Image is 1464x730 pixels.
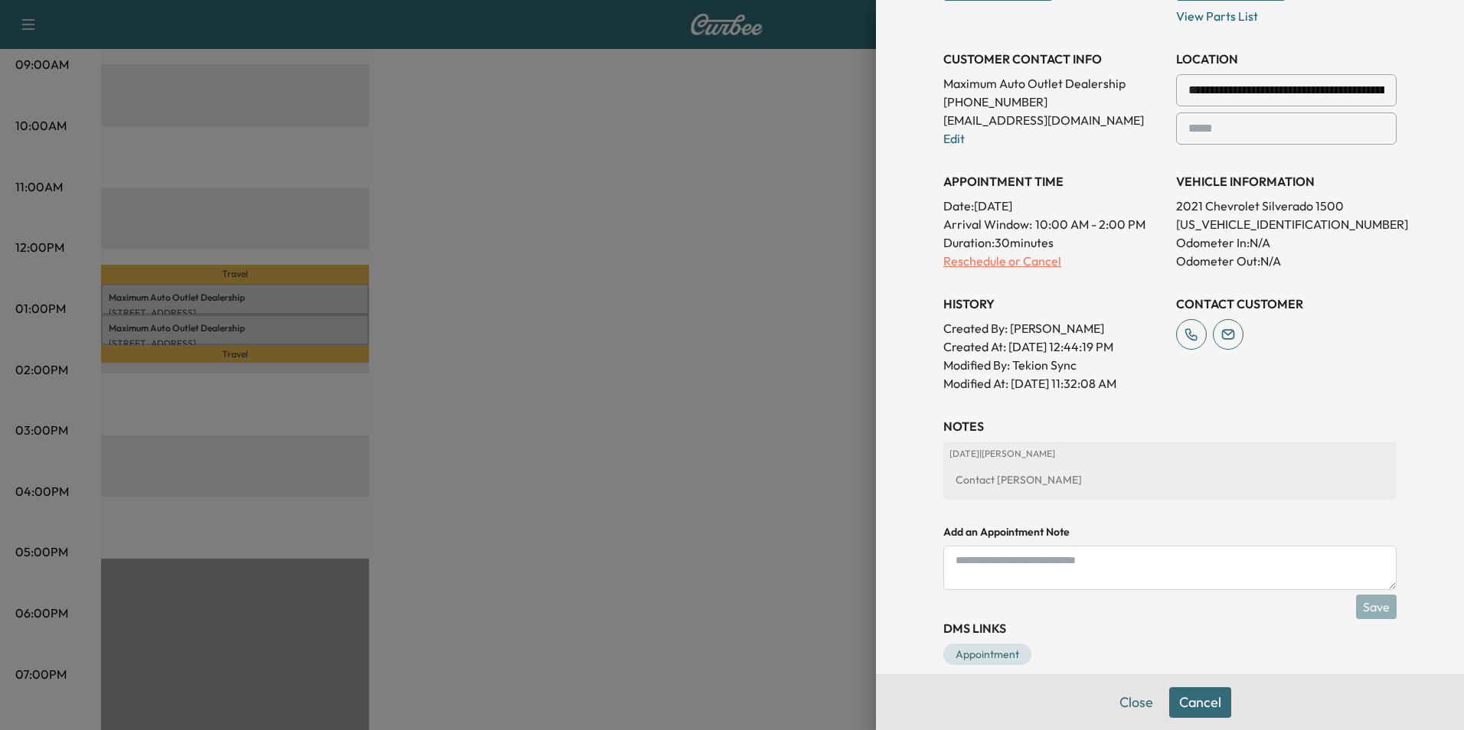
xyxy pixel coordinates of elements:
button: Close [1109,687,1163,718]
p: [EMAIL_ADDRESS][DOMAIN_NAME] [943,111,1164,129]
h3: APPOINTMENT TIME [943,172,1164,191]
p: Maximum Auto Outlet Dealership [943,74,1164,93]
p: Duration: 30 minutes [943,233,1164,252]
p: Odometer In: N/A [1176,233,1397,252]
p: [US_VEHICLE_IDENTIFICATION_NUMBER] [1176,215,1397,233]
h3: CUSTOMER CONTACT INFO [943,50,1164,68]
button: Cancel [1169,687,1231,718]
p: [DATE] | [PERSON_NAME] [949,448,1390,460]
p: Odometer Out: N/A [1176,252,1397,270]
p: Date: [DATE] [943,197,1164,215]
p: Created By : [PERSON_NAME] [943,319,1164,337]
h3: History [943,295,1164,313]
p: [PHONE_NUMBER] [943,93,1164,111]
div: Contact [PERSON_NAME] [949,466,1390,494]
h3: DMS Links [943,619,1397,637]
h3: CONTACT CUSTOMER [1176,295,1397,313]
p: View Parts List [1176,1,1397,25]
p: 2021 Chevrolet Silverado 1500 [1176,197,1397,215]
p: Created At : [DATE] 12:44:19 PM [943,337,1164,356]
p: Modified By : Tekion Sync [943,356,1164,374]
h3: VEHICLE INFORMATION [1176,172,1397,191]
h3: NOTES [943,417,1397,435]
p: Reschedule or Cancel [943,252,1164,270]
p: Modified At : [DATE] 11:32:08 AM [943,374,1164,393]
span: 10:00 AM - 2:00 PM [1035,215,1145,233]
h3: LOCATION [1176,50,1397,68]
p: Arrival Window: [943,215,1164,233]
h4: Add an Appointment Note [943,524,1397,539]
a: Edit [943,131,965,146]
a: Appointment [943,644,1031,665]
